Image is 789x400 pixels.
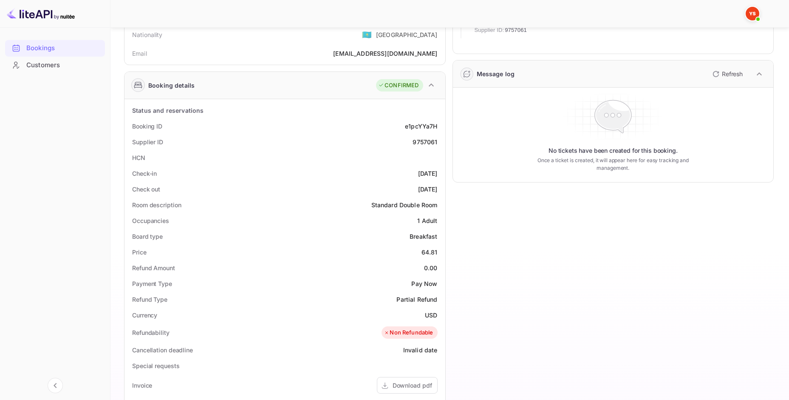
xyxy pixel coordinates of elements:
div: Customers [5,57,105,74]
p: No tickets have been created for this booking. [549,146,678,155]
div: Bookings [26,43,101,53]
img: LiteAPI logo [7,7,75,20]
div: [DATE] [418,169,438,178]
div: USD [425,311,437,320]
div: Price [132,248,147,257]
div: Occupancies [132,216,169,225]
div: Message log [477,69,515,78]
div: e1pcYYa7H [405,122,437,131]
p: Refresh [722,69,743,78]
div: Invalid date [403,346,438,354]
div: Booking ID [132,122,162,131]
div: Booking details [148,81,195,90]
div: Email [132,49,147,58]
div: Bookings [5,40,105,57]
button: Refresh [707,67,746,81]
div: Status and reservations [132,106,204,115]
div: Payment Type [132,279,172,288]
div: Refundability [132,328,170,337]
div: Nationality [132,30,163,39]
div: Check out [132,185,160,194]
div: [EMAIL_ADDRESS][DOMAIN_NAME] [333,49,437,58]
div: Check-in [132,169,157,178]
div: Invoice [132,381,152,390]
div: Board type [132,232,163,241]
img: Yandex Support [746,7,759,20]
span: 9757061 [505,26,527,34]
div: Breakfast [410,232,437,241]
div: Pay Now [411,279,437,288]
a: Bookings [5,40,105,56]
div: 0.00 [424,263,438,272]
button: Collapse navigation [48,378,63,393]
div: [GEOGRAPHIC_DATA] [376,30,438,39]
p: Once a ticket is created, it will appear here for easy tracking and management. [527,157,699,172]
div: HCN [132,153,145,162]
div: Refund Amount [132,263,175,272]
div: Refund Type [132,295,167,304]
div: 9757061 [413,137,437,146]
div: Room description [132,200,181,209]
span: United States [362,27,372,42]
div: Special requests [132,361,179,370]
div: Partial Refund [396,295,437,304]
div: 1 Adult [417,216,437,225]
div: 64.81 [421,248,438,257]
div: Non Refundable [384,329,433,337]
div: Download pdf [393,381,432,390]
a: Customers [5,57,105,73]
div: Standard Double Room [371,200,438,209]
div: Customers [26,60,101,70]
div: [DATE] [418,185,438,194]
div: Cancellation deadline [132,346,193,354]
div: Currency [132,311,157,320]
span: Supplier ID: [475,26,504,34]
div: Supplier ID [132,137,163,146]
div: CONFIRMED [378,81,419,90]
